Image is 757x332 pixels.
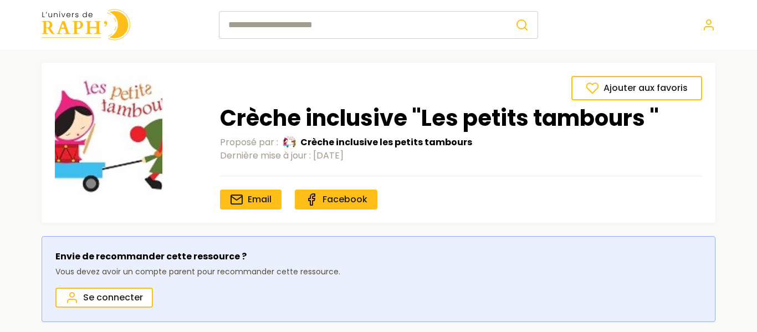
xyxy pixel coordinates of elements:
img: Logo Petits Tambours [55,76,162,209]
img: Univers de Raph logo [42,9,130,40]
p: Vous devez avoir un compte parent pour recommander cette ressource. [55,265,340,279]
div: Dernière mise à jour : [220,149,702,162]
a: Email [220,190,282,210]
a: Crèche inclusive les petits tambours Crèche inclusive les petits tambours [283,136,472,149]
a: Se connecter [55,288,153,308]
span: Facebook [323,193,367,206]
img: Crèche inclusive les petits tambours [283,136,296,149]
a: Facebook [295,190,377,210]
time: [DATE] [313,149,344,162]
span: Proposé par : [220,136,278,149]
span: Email [248,193,272,206]
h1: Crèche inclusive "Les petits tambours " [220,105,702,131]
button: Rechercher [507,11,538,39]
p: Envie de recommander cette ressource ? [55,250,340,263]
span: Crèche inclusive les petits tambours [300,136,472,149]
a: Se connecter [702,18,715,32]
button: Ajouter aux favoris [571,76,702,100]
span: Se connecter [83,291,143,304]
span: Ajouter aux favoris [603,81,688,95]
